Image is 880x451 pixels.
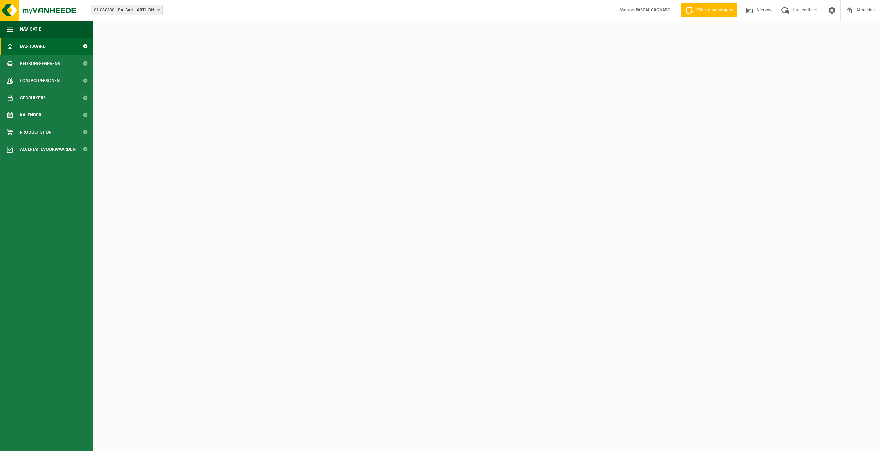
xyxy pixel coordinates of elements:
[20,89,46,106] span: Gebruikers
[20,21,41,38] span: Navigatie
[681,3,737,17] a: Offerte aanvragen
[636,8,670,13] strong: PASCAL CAGNATO
[695,7,734,14] span: Offerte aanvragen
[20,141,76,158] span: Acceptatievoorwaarden
[20,124,51,141] span: Product Shop
[20,38,46,55] span: Dashboard
[20,55,60,72] span: Bedrijfsgegevens
[20,106,41,124] span: Kalender
[91,5,162,15] span: 01-080830 - BALSAN - ARTHON
[20,72,60,89] span: Contactpersonen
[91,5,163,15] span: 01-080830 - BALSAN - ARTHON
